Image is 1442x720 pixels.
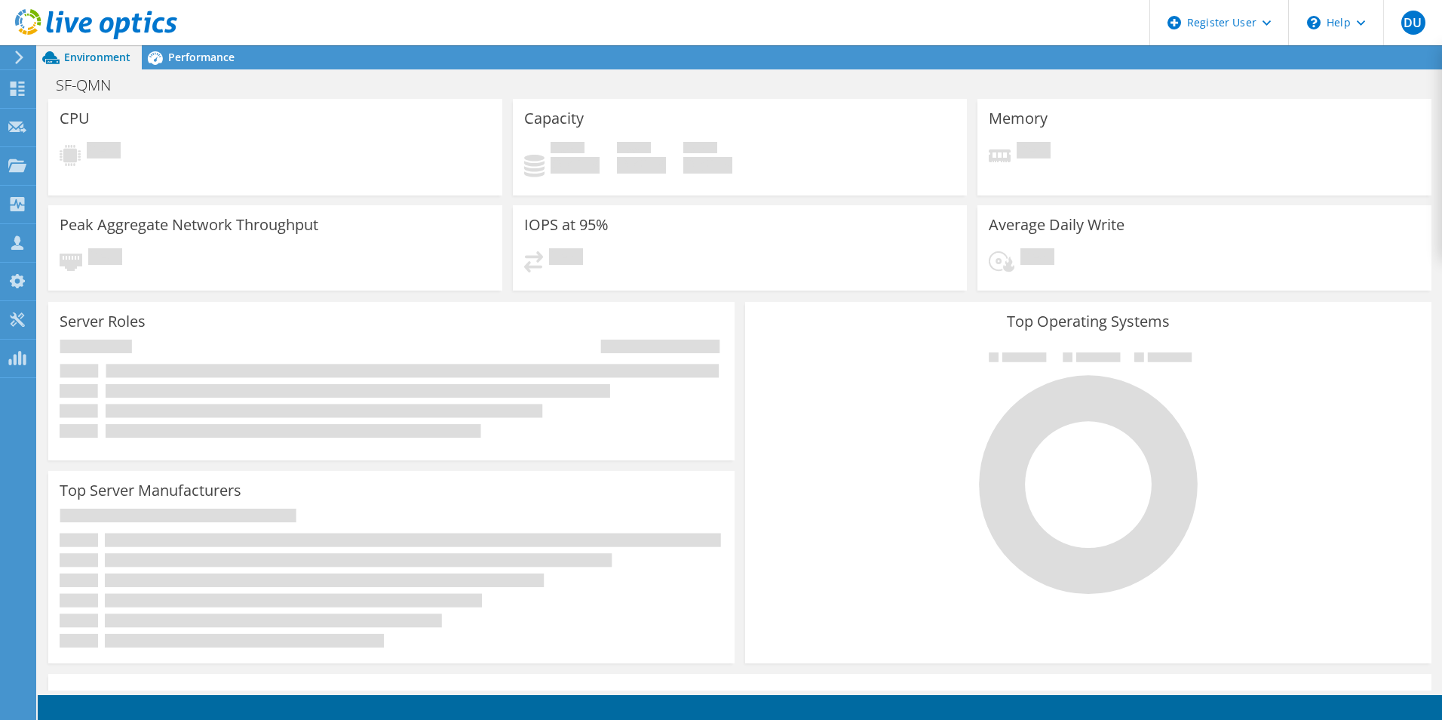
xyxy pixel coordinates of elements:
[1307,16,1321,29] svg: \n
[617,157,666,174] h4: 0 GiB
[1020,248,1054,269] span: Pending
[756,313,1420,330] h3: Top Operating Systems
[551,142,584,157] span: Used
[524,110,584,127] h3: Capacity
[87,142,121,162] span: Pending
[1017,142,1051,162] span: Pending
[524,217,609,233] h3: IOPS at 95%
[64,50,130,64] span: Environment
[168,50,235,64] span: Performance
[551,157,600,174] h4: 0 GiB
[549,248,583,269] span: Pending
[683,142,717,157] span: Total
[617,142,651,157] span: Free
[49,77,134,94] h1: SF-QMN
[60,482,241,499] h3: Top Server Manufacturers
[88,248,122,269] span: Pending
[989,217,1124,233] h3: Average Daily Write
[60,313,146,330] h3: Server Roles
[60,217,318,233] h3: Peak Aggregate Network Throughput
[683,157,732,174] h4: 0 GiB
[1401,11,1425,35] span: DU
[989,110,1048,127] h3: Memory
[60,110,90,127] h3: CPU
